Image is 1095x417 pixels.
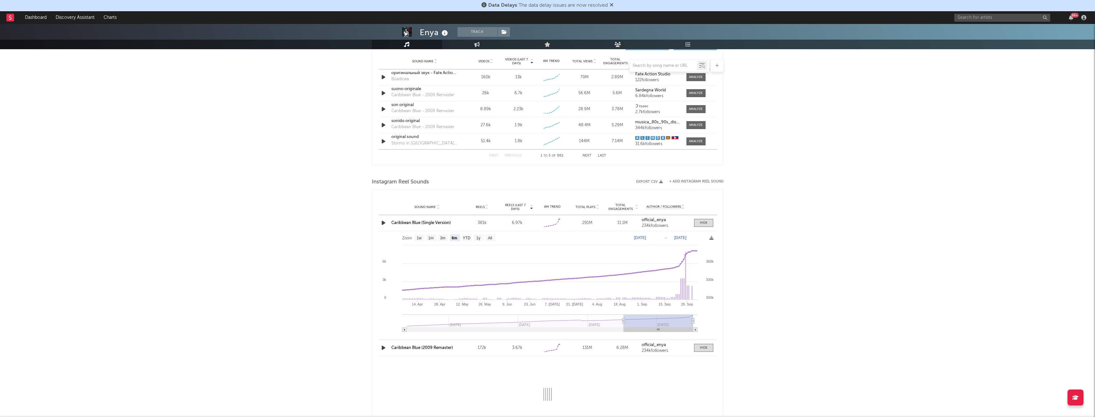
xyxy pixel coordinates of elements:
[635,136,680,141] a: 🇦 🇱 🇮 🇳 🇩 🇦 🇺🇬🇶🇦🇵🇭
[575,205,595,209] span: Total Plays
[606,345,638,351] div: 6.28M
[642,349,690,353] div: 234k followers
[476,205,485,209] span: Reels
[428,236,434,240] text: 1m
[515,74,522,81] div: 13k
[681,302,693,306] text: 29. Sep
[569,74,599,81] div: 79M
[606,203,635,211] span: Total Engagements
[515,122,522,128] div: 1.9k
[434,302,445,306] text: 28. Apr
[391,92,454,98] div: Caribbean Blue - 2009 Remaster
[954,14,1050,22] input: Search for artists
[417,236,422,240] text: 1w
[391,108,454,114] div: Caribbean Blue - 2009 Remaster
[515,138,522,144] div: 1.8k
[382,278,386,282] text: 3k
[466,220,498,226] div: 381k
[635,72,680,77] a: Fate Action Studio
[658,302,670,306] text: 15. Sep
[635,136,678,140] strong: 🇦 🇱 🇮 🇳 🇩 🇦 🇺🇬🇶🇦🇵🇭
[544,154,547,157] span: to
[391,140,458,147] div: Storms in [GEOGRAPHIC_DATA] (Pt. II)
[535,152,570,160] div: 1 5 982
[514,90,522,97] div: 6.7k
[456,302,469,306] text: 12. May
[466,345,498,351] div: 172k
[635,104,648,108] strong: ℑ 𝔱𝔶𝔞𝔳𝔢
[391,134,458,140] div: original sound
[569,90,599,97] div: 56.6M
[602,106,632,112] div: 3.78M
[391,70,458,76] a: оригинальный звук - Fate Action Studio
[502,302,512,306] text: 9. Jun
[706,259,714,263] text: 360k
[501,345,533,351] div: 3.67k
[598,154,606,158] button: Last
[488,3,517,8] span: Data Delays
[471,138,501,144] div: 51.4k
[614,302,625,306] text: 18. Aug
[524,302,535,306] text: 23. Jun
[501,220,533,226] div: 6.97k
[536,205,568,209] div: 6M Trend
[636,180,663,184] button: Export CSV
[51,11,99,24] a: Discovery Assistant
[569,122,599,128] div: 48.4M
[571,220,603,226] div: 291M
[488,3,608,8] span: : The data delay issues are now resolved
[505,154,522,158] button: Previous
[592,302,602,306] text: 4. Aug
[642,224,690,228] div: 234k followers
[536,59,566,64] div: 6M Trend
[635,126,680,130] div: 344k followers
[635,142,680,146] div: 31.6k followers
[663,180,723,183] div: + Add Instagram Reel Sound
[391,346,453,350] a: Caribbean Blue (2009 Remaster)
[602,122,632,128] div: 5.29M
[463,236,470,240] text: YTD
[1071,13,1079,18] div: 99 +
[471,74,501,81] div: 160k
[458,27,497,37] button: Track
[391,124,454,130] div: Caribbean Blue - 2009 Remaster
[669,180,723,183] button: + Add Instagram Reel Sound
[544,302,559,306] text: 7. [DATE]
[411,302,423,306] text: 14. Apr
[602,90,632,97] div: 5.6M
[606,220,638,226] div: 11.1M
[471,90,501,97] div: 26k
[391,118,458,124] div: sonido original
[635,110,680,114] div: 2.7k followers
[478,302,491,306] text: 26. May
[471,122,501,128] div: 27.6k
[642,218,666,222] strong: official_enya
[583,154,591,158] button: Next
[20,11,51,24] a: Dashboard
[635,94,680,98] div: 6.84k followers
[642,343,690,347] a: official_enya
[488,236,492,240] text: All
[635,78,680,82] div: 122 followers
[706,296,714,299] text: 300k
[637,302,647,306] text: 1. Sep
[602,138,632,144] div: 7.14M
[552,154,556,157] span: of
[1069,15,1073,20] button: 99+
[504,58,529,65] span: Videos (last 7 days)
[391,102,458,108] a: son original
[630,63,697,68] input: Search by song name or URL
[566,302,583,306] text: 21. [DATE]
[391,86,458,92] a: suono originale
[635,72,670,76] strong: Fate Action Studio
[635,120,681,124] strong: musica_80s_90s_disco
[414,205,436,209] span: Sound Name
[602,74,632,81] div: 2.89M
[372,178,429,186] span: Instagram Reel Sounds
[391,221,451,225] a: Caribbean Blue (Single Version)
[501,203,529,211] span: Reels (last 7 days)
[635,104,680,109] a: ℑ 𝔱𝔶𝔞𝔳𝔢
[664,236,668,240] text: →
